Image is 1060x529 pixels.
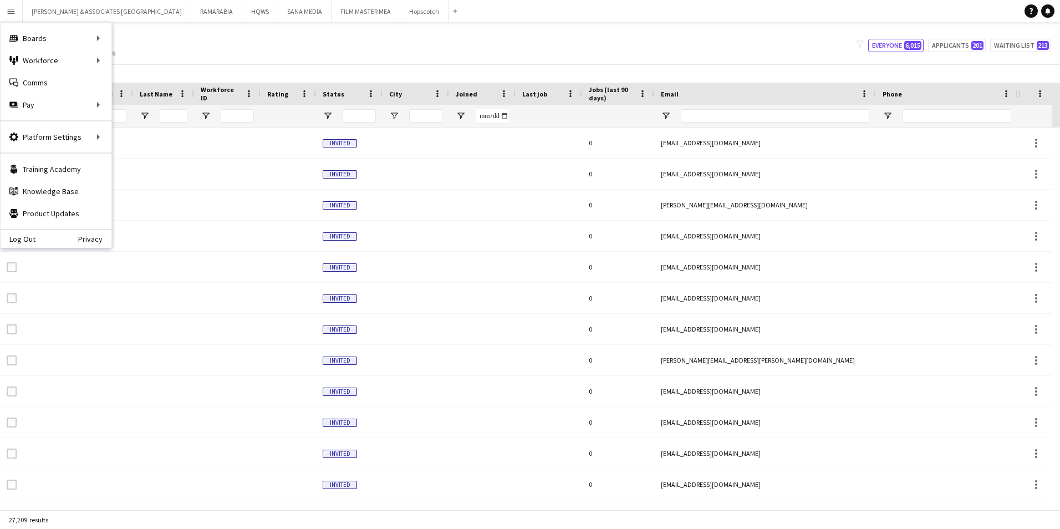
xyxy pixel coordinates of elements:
[332,1,400,22] button: FILM MASTER MEA
[323,325,357,334] span: Invited
[903,109,1011,123] input: Phone Filter Input
[1,180,111,202] a: Knowledge Base
[242,1,278,22] button: HQWS
[883,111,893,121] button: Open Filter Menu
[654,407,876,438] div: [EMAIL_ADDRESS][DOMAIN_NAME]
[654,159,876,189] div: [EMAIL_ADDRESS][DOMAIN_NAME]
[323,419,357,427] span: Invited
[7,262,17,272] input: Row Selection is disabled for this row (unchecked)
[582,438,654,469] div: 0
[1,158,111,180] a: Training Academy
[343,109,376,123] input: Status Filter Input
[883,90,902,98] span: Phone
[7,480,17,490] input: Row Selection is disabled for this row (unchecked)
[323,170,357,179] span: Invited
[904,41,921,50] span: 6,015
[654,190,876,220] div: [PERSON_NAME][EMAIL_ADDRESS][DOMAIN_NAME]
[582,469,654,500] div: 0
[7,355,17,365] input: Row Selection is disabled for this row (unchecked)
[78,235,111,243] a: Privacy
[1,235,35,243] a: Log Out
[1,126,111,148] div: Platform Settings
[23,1,191,22] button: [PERSON_NAME] & ASSOCIATES [GEOGRAPHIC_DATA]
[582,190,654,220] div: 0
[1,202,111,225] a: Product Updates
[221,109,254,123] input: Workforce ID Filter Input
[7,449,17,459] input: Row Selection is disabled for this row (unchecked)
[654,252,876,282] div: [EMAIL_ADDRESS][DOMAIN_NAME]
[1,49,111,72] div: Workforce
[1,27,111,49] div: Boards
[654,469,876,500] div: [EMAIL_ADDRESS][DOMAIN_NAME]
[476,109,509,123] input: Joined Filter Input
[323,139,357,147] span: Invited
[323,481,357,489] span: Invited
[522,90,547,98] span: Last job
[990,39,1051,52] button: Waiting list213
[1037,41,1049,50] span: 213
[191,1,242,22] button: RAMARABIA
[582,283,654,313] div: 0
[409,109,442,123] input: City Filter Input
[323,201,357,210] span: Invited
[582,407,654,438] div: 0
[654,345,876,375] div: [PERSON_NAME][EMAIL_ADDRESS][PERSON_NAME][DOMAIN_NAME]
[160,109,187,123] input: Last Name Filter Input
[267,90,288,98] span: Rating
[323,111,333,121] button: Open Filter Menu
[323,450,357,458] span: Invited
[582,128,654,158] div: 0
[654,221,876,251] div: [EMAIL_ADDRESS][DOMAIN_NAME]
[456,111,466,121] button: Open Filter Menu
[654,128,876,158] div: [EMAIL_ADDRESS][DOMAIN_NAME]
[1,72,111,94] a: Comms
[389,90,402,98] span: City
[140,111,150,121] button: Open Filter Menu
[661,111,671,121] button: Open Filter Menu
[201,111,211,121] button: Open Filter Menu
[654,314,876,344] div: [EMAIL_ADDRESS][DOMAIN_NAME]
[323,294,357,303] span: Invited
[589,85,634,102] span: Jobs (last 90 days)
[323,232,357,241] span: Invited
[278,1,332,22] button: SANA MEDIA
[582,314,654,344] div: 0
[389,111,399,121] button: Open Filter Menu
[681,109,869,123] input: Email Filter Input
[582,345,654,375] div: 0
[928,39,986,52] button: Applicants201
[582,221,654,251] div: 0
[7,324,17,334] input: Row Selection is disabled for this row (unchecked)
[582,252,654,282] div: 0
[140,90,172,98] span: Last Name
[323,357,357,365] span: Invited
[654,283,876,313] div: [EMAIL_ADDRESS][DOMAIN_NAME]
[582,376,654,406] div: 0
[7,418,17,428] input: Row Selection is disabled for this row (unchecked)
[201,85,241,102] span: Workforce ID
[7,293,17,303] input: Row Selection is disabled for this row (unchecked)
[323,90,344,98] span: Status
[654,376,876,406] div: [EMAIL_ADDRESS][DOMAIN_NAME]
[99,109,126,123] input: First Name Filter Input
[1,94,111,116] div: Pay
[868,39,924,52] button: Everyone6,015
[971,41,983,50] span: 201
[323,263,357,272] span: Invited
[661,90,679,98] span: Email
[7,386,17,396] input: Row Selection is disabled for this row (unchecked)
[400,1,449,22] button: Hopscotch
[582,159,654,189] div: 0
[654,438,876,469] div: [EMAIL_ADDRESS][DOMAIN_NAME]
[456,90,477,98] span: Joined
[323,388,357,396] span: Invited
